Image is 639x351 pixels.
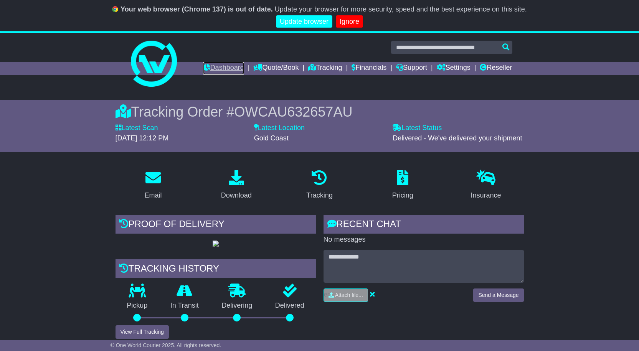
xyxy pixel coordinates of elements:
a: Email [139,167,167,203]
div: Insurance [471,190,501,201]
label: Latest Location [254,124,305,132]
img: GetPodImage [213,241,219,247]
a: Insurance [466,167,506,203]
button: View Full Tracking [116,325,169,339]
a: Pricing [387,167,418,203]
p: Delivered [264,302,316,310]
div: Pricing [392,190,413,201]
div: Tracking [306,190,332,201]
div: Proof of Delivery [116,215,316,236]
a: Dashboard [203,62,244,75]
a: Reseller [480,62,512,75]
span: © One World Courier 2025. All rights reserved. [111,342,221,348]
span: Delivered - We've delivered your shipment [393,134,522,142]
a: Tracking [301,167,337,203]
a: Settings [437,62,471,75]
p: Pickup [116,302,159,310]
a: Ignore [336,15,363,28]
span: Gold Coast [254,134,289,142]
div: Tracking Order # [116,104,524,120]
span: [DATE] 12:12 PM [116,134,169,142]
p: In Transit [159,302,210,310]
span: Update your browser for more security, speed and the best experience on this site. [275,5,527,13]
div: Download [221,190,252,201]
p: No messages [324,236,524,244]
label: Latest Scan [116,124,158,132]
a: Tracking [308,62,342,75]
a: Support [396,62,427,75]
p: Delivering [210,302,264,310]
div: Tracking history [116,259,316,280]
a: Download [216,167,257,203]
label: Latest Status [393,124,442,132]
a: Update browser [276,15,332,28]
a: Financials [352,62,386,75]
button: Send a Message [473,288,523,302]
a: Quote/Book [253,62,299,75]
div: RECENT CHAT [324,215,524,236]
b: Your web browser (Chrome 137) is out of date. [121,5,273,13]
div: Email [144,190,162,201]
span: OWCAU632657AU [234,104,352,120]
